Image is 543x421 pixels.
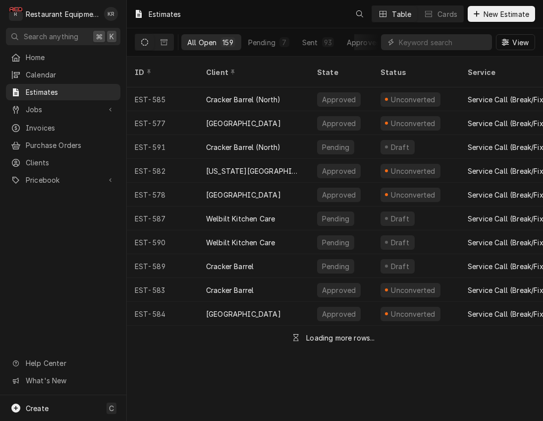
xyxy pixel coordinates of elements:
div: Draft [389,142,411,152]
div: EST-591 [127,135,198,159]
div: Cards [437,9,457,19]
button: Search anything⌘K [6,28,120,45]
div: [GEOGRAPHIC_DATA] [206,309,281,319]
span: C [109,403,114,414]
button: View [496,34,535,50]
div: KR [104,7,118,21]
div: Draft [389,261,411,272]
div: Approved [321,190,357,200]
div: All Open [187,37,217,48]
a: Clients [6,154,120,171]
div: Welbilt Kitchen Care [206,237,275,248]
button: Open search [352,6,368,22]
div: Unconverted [390,309,436,319]
div: Pending [321,213,350,224]
div: 159 [222,37,233,48]
div: Unconverted [390,190,436,200]
div: Restaurant Equipment Diagnostics's Avatar [9,7,23,21]
div: Approved [321,309,357,319]
a: Home [6,49,120,66]
input: Keyword search [399,34,487,50]
span: Help Center [26,358,114,368]
span: Calendar [26,70,115,80]
a: Go to Jobs [6,101,120,118]
div: Kelli Robinette's Avatar [104,7,118,21]
div: R [9,7,23,21]
a: Purchase Orders [6,137,120,153]
button: New Estimate [468,6,535,22]
div: Pending [321,237,350,248]
div: Pending [248,37,275,48]
a: Go to Pricebook [6,172,120,188]
div: State [317,67,365,77]
div: Draft [389,237,411,248]
div: Welbilt Kitchen Care [206,213,275,224]
a: Go to Help Center [6,355,120,371]
div: 93 [324,37,332,48]
span: Jobs [26,104,101,115]
div: [GEOGRAPHIC_DATA] [206,118,281,129]
span: View [510,37,531,48]
div: Restaurant Equipment Diagnostics [26,9,99,19]
span: New Estimate [482,9,531,19]
div: ID [135,67,188,77]
div: Approved [321,166,357,176]
a: Go to What's New [6,372,120,389]
span: What's New [26,375,114,386]
div: EST-587 [127,207,198,230]
div: Sent [302,37,318,48]
div: Unconverted [390,285,436,295]
span: Purchase Orders [26,140,115,150]
div: Pending [321,261,350,272]
span: Invoices [26,123,115,133]
div: EST-589 [127,254,198,278]
div: EST-585 [127,87,198,111]
div: Cracker Barrel [206,261,254,272]
div: Approved [347,37,380,48]
div: Cracker Barrel (North) [206,142,281,152]
div: Approved [321,285,357,295]
div: Unconverted [390,166,436,176]
div: [US_STATE][GEOGRAPHIC_DATA] [206,166,301,176]
div: EST-584 [127,302,198,326]
a: Invoices [6,120,120,136]
div: EST-590 [127,230,198,254]
div: Loading more rows... [306,333,375,343]
div: Status [380,67,450,77]
span: Clients [26,157,115,168]
a: Estimates [6,84,120,100]
span: ⌘ [96,31,103,42]
a: Calendar [6,67,120,83]
span: Pricebook [26,175,101,185]
span: Home [26,52,115,63]
div: Cracker Barrel (North) [206,94,281,105]
span: Search anything [24,31,78,42]
span: Estimates [26,87,115,97]
span: K [109,31,114,42]
div: EST-577 [127,111,198,135]
div: Draft [389,213,411,224]
div: Approved [321,94,357,105]
span: Create [26,404,49,413]
div: Table [392,9,411,19]
div: Unconverted [390,118,436,129]
div: EST-583 [127,278,198,302]
div: EST-578 [127,183,198,207]
div: Client [206,67,299,77]
div: Cracker Barrel [206,285,254,295]
div: 7 [281,37,287,48]
div: Unconverted [390,94,436,105]
div: [GEOGRAPHIC_DATA] [206,190,281,200]
div: Approved [321,118,357,129]
div: EST-582 [127,159,198,183]
div: Pending [321,142,350,152]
